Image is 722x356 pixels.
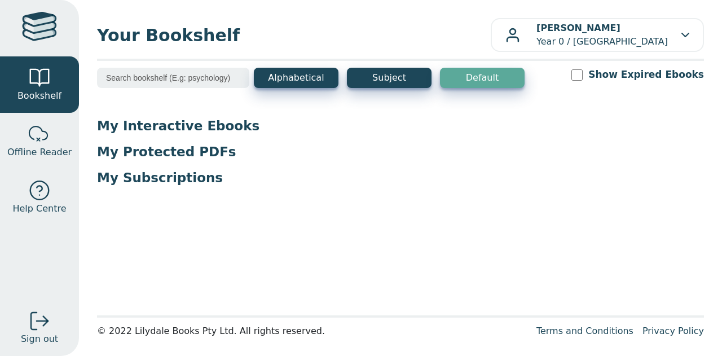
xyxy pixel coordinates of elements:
[97,143,704,160] p: My Protected PDFs
[536,23,620,33] b: [PERSON_NAME]
[97,117,704,134] p: My Interactive Ebooks
[7,146,72,159] span: Offline Reader
[97,68,249,88] input: Search bookshelf (E.g: psychology)
[536,326,633,336] a: Terms and Conditions
[588,68,704,82] label: Show Expired Ebooks
[536,21,668,49] p: Year 0 / [GEOGRAPHIC_DATA]
[97,23,491,48] span: Your Bookshelf
[440,68,525,88] button: Default
[97,169,704,186] p: My Subscriptions
[254,68,338,88] button: Alphabetical
[642,326,704,336] a: Privacy Policy
[97,324,527,338] div: © 2022 Lilydale Books Pty Ltd. All rights reserved.
[491,18,704,52] button: [PERSON_NAME]Year 0 / [GEOGRAPHIC_DATA]
[17,89,61,103] span: Bookshelf
[347,68,432,88] button: Subject
[12,202,66,216] span: Help Centre
[21,332,58,346] span: Sign out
